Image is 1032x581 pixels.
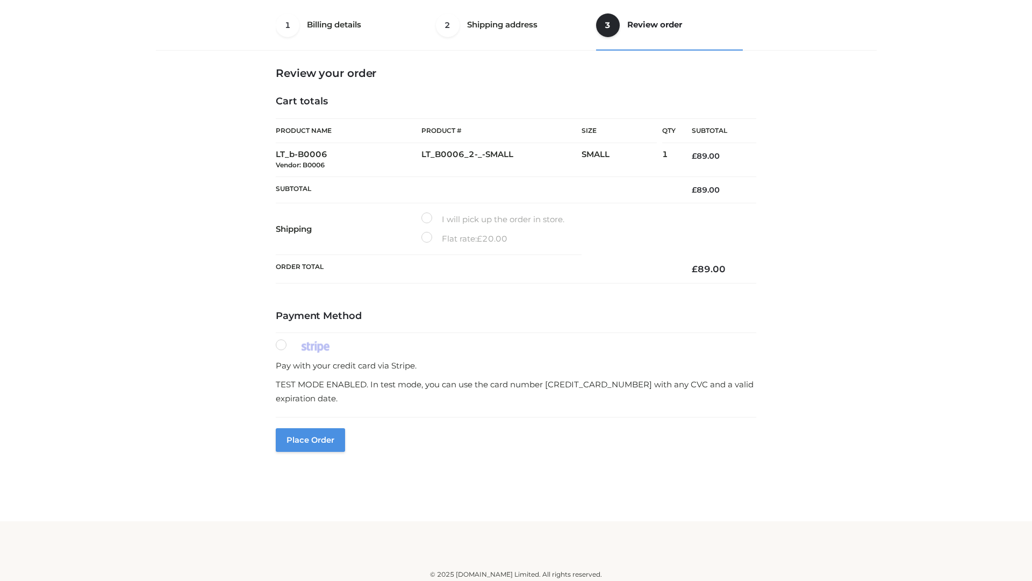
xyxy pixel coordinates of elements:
th: Subtotal [676,119,756,143]
th: Subtotal [276,176,676,203]
p: TEST MODE ENABLED. In test mode, you can use the card number [CREDIT_CARD_NUMBER] with any CVC an... [276,378,756,405]
button: Place order [276,428,345,452]
bdi: 89.00 [692,264,726,274]
bdi: 89.00 [692,185,720,195]
span: £ [477,233,482,244]
small: Vendor: B0006 [276,161,325,169]
label: Flat rate: [421,232,507,246]
bdi: 89.00 [692,151,720,161]
label: I will pick up the order in store. [421,212,564,226]
td: LT_b-B0006 [276,143,421,177]
td: SMALL [582,143,662,177]
th: Shipping [276,203,421,255]
span: £ [692,151,697,161]
h4: Payment Method [276,310,756,322]
th: Product Name [276,118,421,143]
h3: Review your order [276,67,756,80]
th: Order Total [276,255,676,284]
th: Qty [662,118,676,143]
bdi: 20.00 [477,233,507,244]
td: 1 [662,143,676,177]
th: Size [582,119,657,143]
h4: Cart totals [276,96,756,108]
th: Product # [421,118,582,143]
td: LT_B0006_2-_-SMALL [421,143,582,177]
span: £ [692,185,697,195]
p: Pay with your credit card via Stripe. [276,359,756,373]
div: © 2025 [DOMAIN_NAME] Limited. All rights reserved. [160,569,872,580]
span: £ [692,264,698,274]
